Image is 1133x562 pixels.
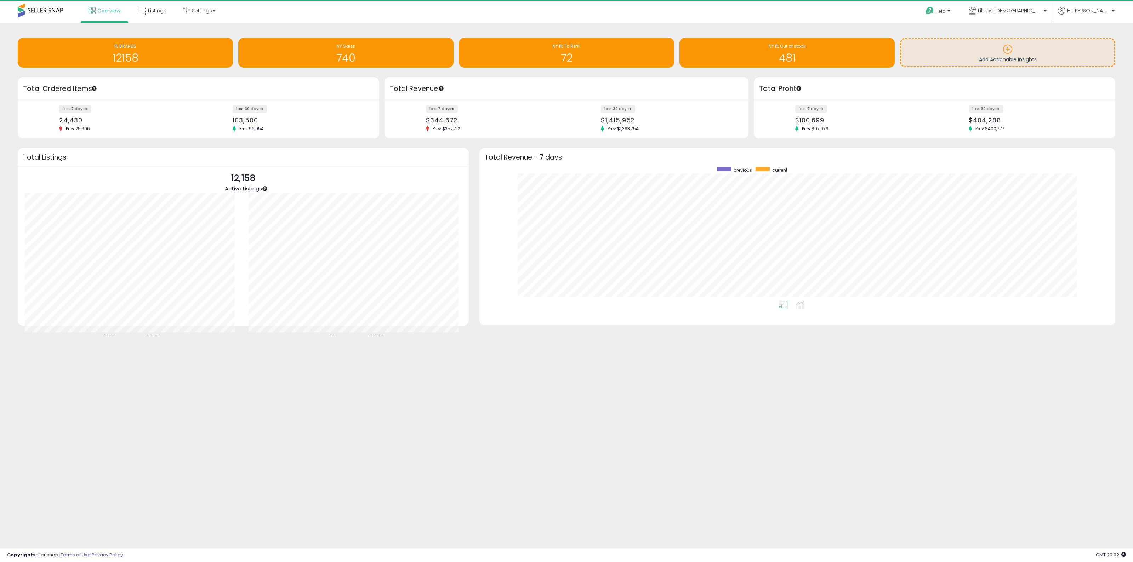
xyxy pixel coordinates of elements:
[23,155,463,160] h3: Total Listings
[920,1,957,23] a: Help
[969,105,1003,113] label: last 30 days
[59,105,91,113] label: last 7 days
[459,38,674,68] a: NY PL To Refill 72
[679,38,895,68] a: NY PL Out of stock 481
[553,43,580,49] span: NY PL To Refill
[390,84,743,94] h3: Total Revenue
[426,116,561,124] div: $344,672
[979,56,1037,63] span: Add Actionable Insights
[925,6,934,15] i: Get Help
[759,84,1110,94] h3: Total Profit
[225,185,262,192] span: Active Listings
[91,85,97,92] div: Tooltip anchor
[772,167,787,173] span: current
[438,85,444,92] div: Tooltip anchor
[103,332,116,341] b: 9153
[936,8,945,14] span: Help
[225,172,262,185] p: 12,158
[337,43,355,49] span: NY Sales
[329,332,338,341] b: 610
[485,155,1110,160] h3: Total Revenue - 7 days
[62,126,93,132] span: Prev: 25,606
[978,7,1042,14] span: Libros [DEMOGRAPHIC_DATA]
[97,7,120,14] span: Overview
[734,167,752,173] span: previous
[601,105,635,113] label: last 30 days
[1067,7,1110,14] span: Hi [PERSON_NAME]
[429,126,463,132] span: Prev: $352,712
[242,52,450,64] h1: 740
[369,332,385,341] b: 11548
[21,52,229,64] h1: 12158
[233,116,367,124] div: 103,500
[233,105,267,113] label: last 30 days
[146,332,161,341] b: 3005
[604,126,642,132] span: Prev: $1,363,754
[148,7,166,14] span: Listings
[18,38,233,68] a: PL BRANDS 12158
[59,116,193,124] div: 24,430
[238,38,454,68] a: NY Sales 740
[901,39,1114,66] a: Add Actionable Insights
[601,116,736,124] div: $1,415,952
[798,126,832,132] span: Prev: $97,979
[114,43,136,49] span: PL BRANDS
[23,84,374,94] h3: Total Ordered Items
[236,126,267,132] span: Prev: 96,954
[972,126,1008,132] span: Prev: $400,777
[769,43,805,49] span: NY PL Out of stock
[426,105,458,113] label: last 7 days
[969,116,1103,124] div: $404,288
[462,52,671,64] h1: 72
[1058,7,1115,23] a: Hi [PERSON_NAME]
[262,185,268,192] div: Tooltip anchor
[795,105,827,113] label: last 7 days
[683,52,891,64] h1: 481
[795,116,929,124] div: $100,699
[796,85,802,92] div: Tooltip anchor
